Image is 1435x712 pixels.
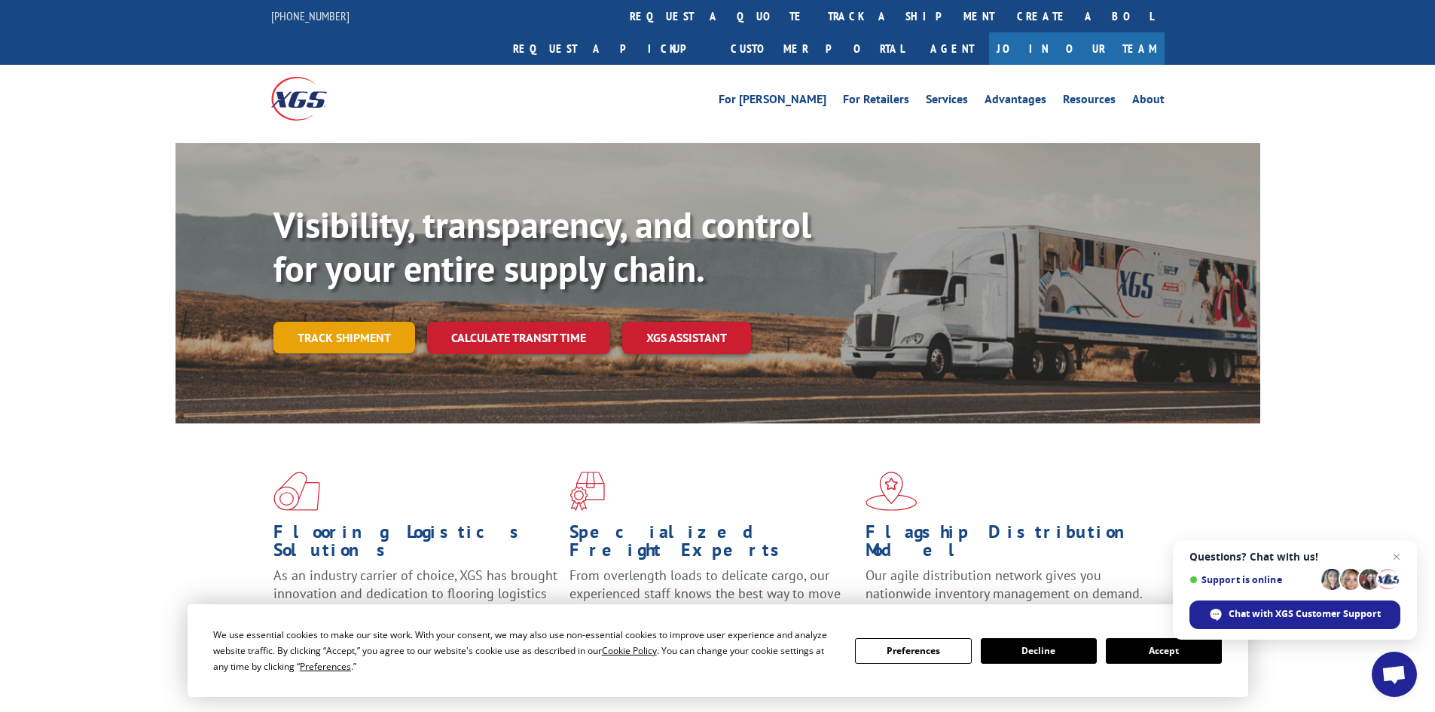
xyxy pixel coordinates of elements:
div: We use essential cookies to make our site work. With your consent, we may also use non-essential ... [213,627,837,674]
a: Agent [915,32,989,65]
span: Support is online [1189,574,1316,585]
a: Resources [1063,93,1116,110]
a: For Retailers [843,93,909,110]
a: XGS ASSISTANT [622,322,751,354]
div: Open chat [1372,652,1417,697]
a: Calculate transit time [427,322,610,354]
b: Visibility, transparency, and control for your entire supply chain. [273,201,811,292]
span: Questions? Chat with us! [1189,551,1400,563]
a: Join Our Team [989,32,1165,65]
div: Cookie Consent Prompt [188,604,1248,697]
div: Chat with XGS Customer Support [1189,600,1400,629]
h1: Flooring Logistics Solutions [273,523,558,567]
img: xgs-icon-focused-on-flooring-red [569,472,605,511]
span: Cookie Policy [602,644,657,657]
span: Close chat [1388,548,1406,566]
a: Services [926,93,968,110]
button: Preferences [855,638,971,664]
a: Track shipment [273,322,415,353]
a: For [PERSON_NAME] [719,93,826,110]
a: Advantages [985,93,1046,110]
a: [PHONE_NUMBER] [271,8,350,23]
span: Chat with XGS Customer Support [1229,607,1381,621]
img: xgs-icon-flagship-distribution-model-red [866,472,917,511]
a: Request a pickup [502,32,719,65]
h1: Specialized Freight Experts [569,523,854,567]
span: Our agile distribution network gives you nationwide inventory management on demand. [866,567,1143,602]
a: About [1132,93,1165,110]
a: Customer Portal [719,32,915,65]
button: Accept [1106,638,1222,664]
span: Preferences [300,660,351,673]
p: From overlength loads to delicate cargo, our experienced staff knows the best way to move your fr... [569,567,854,634]
span: As an industry carrier of choice, XGS has brought innovation and dedication to flooring logistics... [273,567,557,620]
img: xgs-icon-total-supply-chain-intelligence-red [273,472,320,511]
button: Decline [981,638,1097,664]
h1: Flagship Distribution Model [866,523,1150,567]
